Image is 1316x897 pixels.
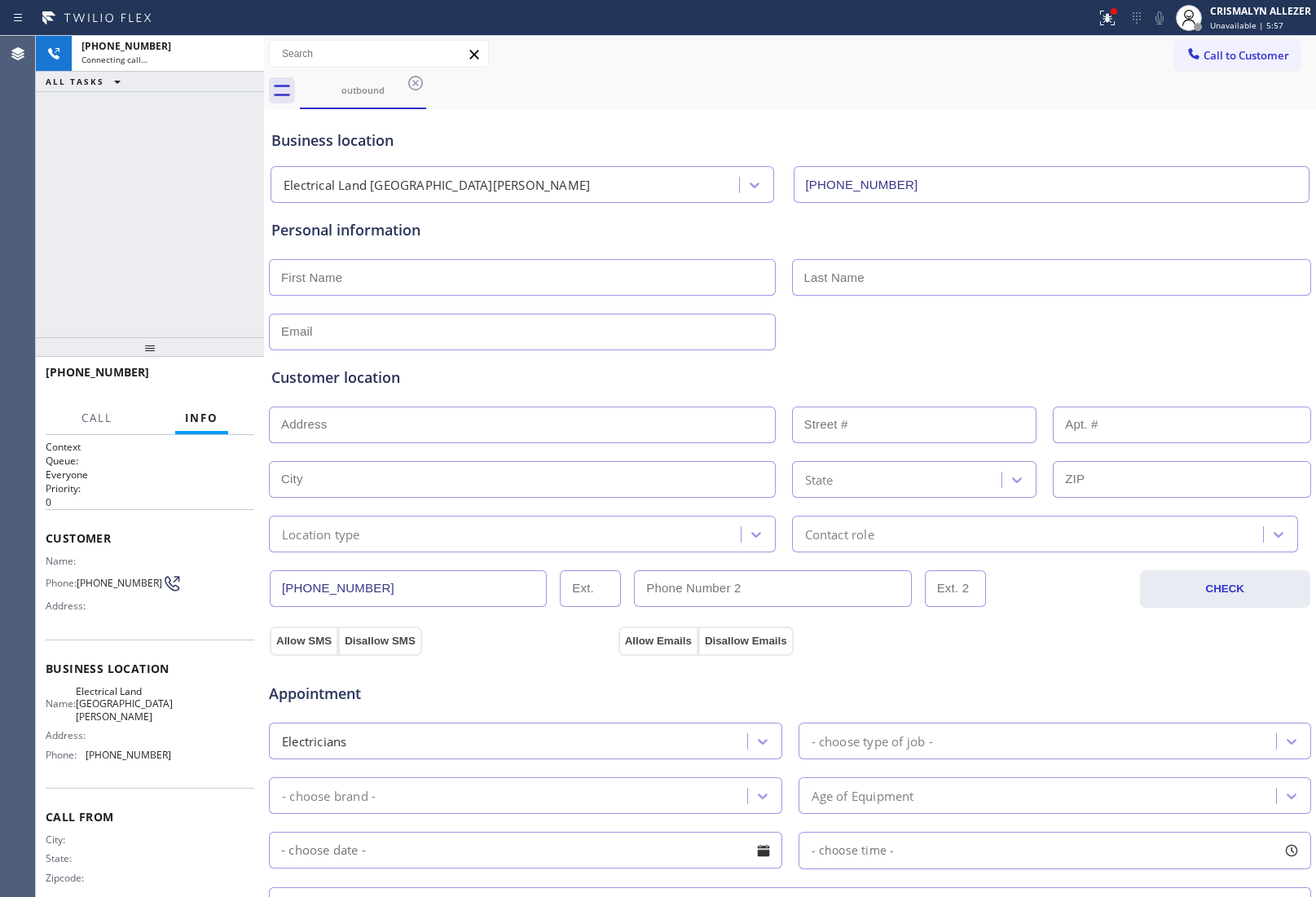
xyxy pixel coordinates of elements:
[46,749,86,761] span: Phone:
[805,470,834,489] div: State
[269,407,776,443] input: Address
[46,76,104,87] span: ALL TASKS
[46,697,76,710] span: Name:
[271,367,1309,389] div: Customer location
[282,786,376,805] div: - choose brand -
[46,600,89,612] span: Address:
[338,627,422,656] button: Disallow SMS
[271,219,1309,241] div: Personal information
[81,411,112,425] span: Call
[269,683,614,705] span: Appointment
[46,530,254,546] span: Customer
[46,852,89,864] span: State:
[1053,461,1311,498] input: ZIP
[46,729,89,741] span: Address:
[792,407,1037,443] input: Street #
[270,570,547,607] input: Phone Number
[1053,407,1311,443] input: Apt. #
[77,577,162,589] span: [PHONE_NUMBER]
[269,259,776,296] input: First Name
[805,525,874,543] div: Contact role
[46,577,77,589] span: Phone:
[270,627,338,656] button: Allow SMS
[46,495,254,509] p: 0
[46,364,149,380] span: [PHONE_NUMBER]
[46,809,254,824] span: Call From
[36,72,137,91] button: ALL TASKS
[269,461,776,498] input: City
[46,454,254,468] h2: Queue:
[812,732,933,750] div: - choose type of job -
[698,627,794,656] button: Disallow Emails
[175,402,228,434] button: Info
[86,749,171,761] span: [PHONE_NUMBER]
[46,440,254,454] h1: Context
[925,570,986,607] input: Ext. 2
[1140,570,1311,608] button: CHECK
[72,402,122,434] button: Call
[46,555,89,567] span: Name:
[269,832,782,868] input: - choose date -
[271,130,1309,152] div: Business location
[301,84,425,96] div: outbound
[270,41,488,67] input: Search
[81,39,171,53] span: [PHONE_NUMBER]
[46,481,254,495] h2: Priority:
[46,468,254,481] p: Everyone
[792,259,1312,296] input: Last Name
[76,685,173,723] span: Electrical Land [GEOGRAPHIC_DATA][PERSON_NAME]
[1148,7,1171,29] button: Mute
[618,627,698,656] button: Allow Emails
[812,842,895,858] span: - choose time -
[812,786,914,805] div: Age of Equipment
[560,570,621,607] input: Ext.
[1204,48,1289,63] span: Call to Customer
[634,570,911,607] input: Phone Number 2
[282,525,360,543] div: Location type
[282,732,346,750] div: Electricians
[46,833,89,846] span: City:
[1175,40,1300,71] button: Call to Customer
[1210,4,1311,18] div: CRISMALYN ALLEZER
[46,872,89,884] span: Zipcode:
[284,176,590,195] div: Electrical Land [GEOGRAPHIC_DATA][PERSON_NAME]
[46,661,254,676] span: Business location
[1210,20,1283,31] span: Unavailable | 5:57
[81,54,147,65] span: Connecting call…
[269,314,776,350] input: Email
[185,411,218,425] span: Info
[794,166,1310,203] input: Phone Number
